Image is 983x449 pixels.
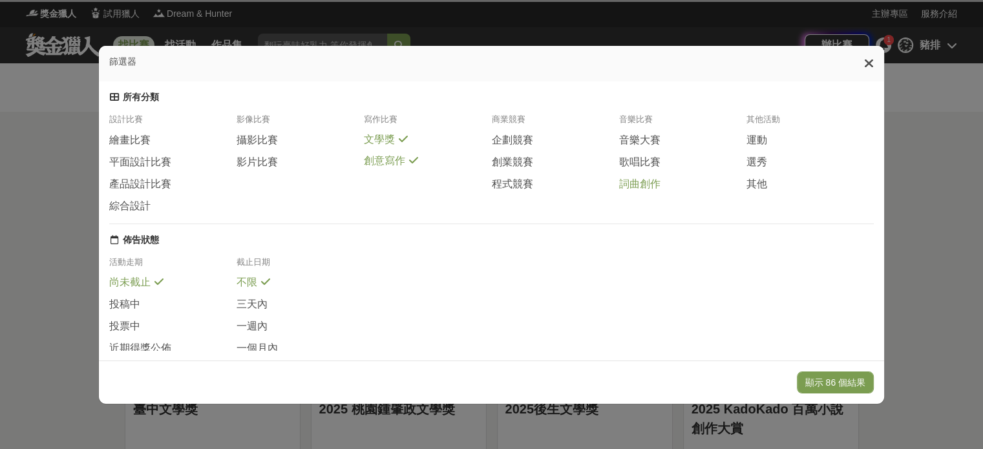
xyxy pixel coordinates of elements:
[109,256,237,276] div: 活動走期
[619,178,661,191] span: 詞曲創作
[364,133,395,147] span: 文學獎
[109,114,237,133] div: 設計比賽
[746,114,874,133] div: 其他活動
[237,342,278,355] span: 一個月內
[491,178,533,191] span: 程式競賽
[364,114,491,133] div: 寫作比賽
[237,134,278,147] span: 攝影比賽
[237,276,257,289] span: 不限
[109,342,171,355] span: 近期得獎公佈
[237,320,268,333] span: 一週內
[123,235,159,246] div: 佈告狀態
[746,134,767,147] span: 運動
[797,371,874,393] button: 顯示 86 個結果
[109,156,171,169] span: 平面設計比賽
[109,200,151,213] span: 綜合設計
[109,56,136,67] span: 篩選器
[109,276,151,289] span: 尚未截止
[123,92,159,103] div: 所有分類
[237,156,278,169] span: 影片比賽
[109,298,140,311] span: 投稿中
[491,156,533,169] span: 創業競賽
[746,156,767,169] span: 選秀
[109,134,151,147] span: 繪畫比賽
[237,114,364,133] div: 影像比賽
[364,154,405,168] span: 創意寫作
[109,178,171,191] span: 產品設計比賽
[491,134,533,147] span: 企劃競賽
[491,114,618,133] div: 商業競賽
[109,320,140,333] span: 投票中
[237,256,364,276] div: 截止日期
[746,178,767,191] span: 其他
[619,156,661,169] span: 歌唱比賽
[237,298,268,311] span: 三天內
[619,134,661,147] span: 音樂大賽
[619,114,746,133] div: 音樂比賽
